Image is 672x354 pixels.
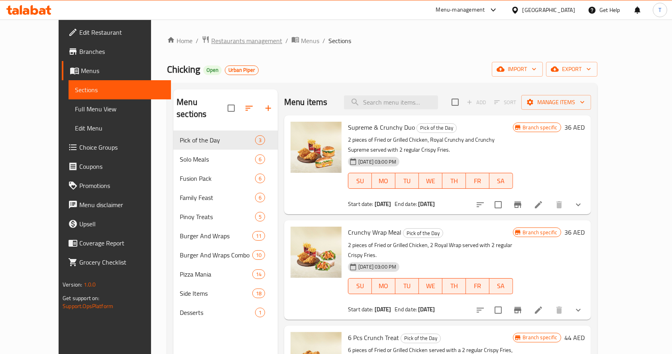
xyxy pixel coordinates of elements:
[301,36,319,45] span: Menus
[62,214,171,233] a: Upsell
[180,193,255,202] span: Family Feast
[564,227,585,238] h6: 36 AED
[471,301,490,320] button: sort-choices
[375,280,392,292] span: MO
[79,200,165,210] span: Menu disclaimer
[180,212,255,221] span: Pinoy Treats
[469,280,486,292] span: FR
[81,66,165,75] span: Menus
[62,23,171,42] a: Edit Restaurant
[569,301,588,320] button: show more
[403,229,443,238] span: Pick of the Day
[419,278,442,294] button: WE
[534,305,543,315] a: Edit menu item
[352,280,369,292] span: SU
[177,96,228,120] h2: Menu sections
[534,200,543,210] a: Edit menu item
[180,154,255,164] span: Solo Meals
[508,301,527,320] button: Branch-specific-item
[372,173,395,189] button: MO
[442,173,466,189] button: TH
[436,5,485,15] div: Menu-management
[528,97,585,107] span: Manage items
[417,123,456,133] span: Pick of the Day
[446,175,463,187] span: TH
[255,174,265,183] div: items
[75,123,165,133] span: Edit Menu
[446,280,463,292] span: TH
[180,269,252,279] span: Pizza Mania
[79,219,165,229] span: Upsell
[291,122,342,173] img: Supreme & Crunchy Duo
[285,36,288,45] li: /
[252,231,265,241] div: items
[348,121,415,133] span: Supreme & Crunchy Duo
[490,196,507,213] span: Select to update
[255,175,265,182] span: 6
[520,229,561,236] span: Branch specific
[253,232,265,240] span: 11
[255,135,265,145] div: items
[62,176,171,195] a: Promotions
[569,195,588,214] button: show more
[399,280,416,292] span: TU
[291,227,342,278] img: Crunchy Wrap Meal
[180,250,252,260] span: Burger And Wraps Combo
[173,265,278,284] div: Pizza Mania14
[395,304,417,314] span: End date:
[62,195,171,214] a: Menu disclaimer
[69,99,171,119] a: Full Menu View
[223,100,240,117] span: Select all sections
[291,36,319,46] a: Menus
[211,36,282,45] span: Restaurants management
[469,175,486,187] span: FR
[62,138,171,157] a: Choice Groups
[255,309,265,316] span: 1
[466,278,489,294] button: FR
[348,199,373,209] span: Start date:
[173,245,278,265] div: Burger And Wraps Combo10
[348,240,513,260] p: 2 pieces of Fried or Grilled Chicken, 2 Royal Wrap served with 2 regular Crispy Fries.
[401,334,440,343] span: Pick of the Day
[173,226,278,245] div: Burger And Wraps11
[253,271,265,278] span: 14
[180,135,255,145] span: Pick of the Day
[352,175,369,187] span: SU
[375,175,392,187] span: MO
[658,6,661,14] span: T
[348,278,372,294] button: SU
[550,195,569,214] button: delete
[252,250,265,260] div: items
[284,96,328,108] h2: Menu items
[395,278,419,294] button: TU
[417,123,457,133] div: Pick of the Day
[348,173,372,189] button: SU
[79,181,165,190] span: Promotions
[63,293,99,303] span: Get support on:
[173,207,278,226] div: Pinoy Treats5
[520,334,561,341] span: Branch specific
[375,199,391,209] b: [DATE]
[69,80,171,99] a: Sections
[419,173,442,189] button: WE
[489,96,521,109] span: Select section first
[418,304,435,314] b: [DATE]
[173,303,278,322] div: Desserts1
[355,263,399,271] span: [DATE] 03:00 PM
[167,60,200,78] span: Chicking
[180,308,255,317] div: Desserts
[173,188,278,207] div: Family Feast6
[348,332,399,344] span: 6 Pcs Crunch Treat
[203,67,222,73] span: Open
[240,99,259,118] span: Sort sections
[322,36,325,45] li: /
[328,36,351,45] span: Sections
[79,47,165,56] span: Branches
[62,253,171,272] a: Grocery Checklist
[62,42,171,61] a: Branches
